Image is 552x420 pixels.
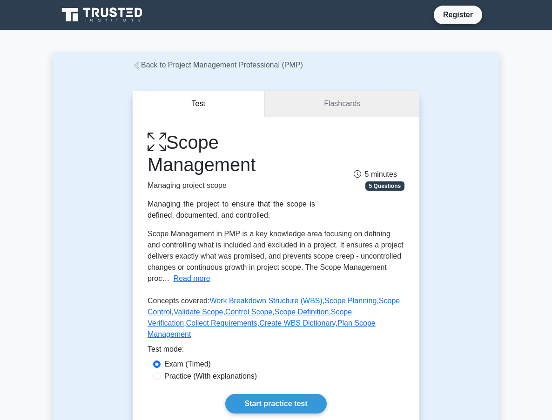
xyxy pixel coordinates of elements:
div: Test mode: [148,344,404,359]
div: Managing the project to ensure that the scope is defined, documented, and controlled. [148,199,315,221]
a: Control Scope [225,308,272,316]
a: Scope Definition [275,308,329,316]
a: Start practice test [225,394,326,413]
a: Plan Scope Management [148,319,376,338]
span: Scope Management in PMP is a key knowledge area focusing on defining and controlling what is incl... [148,230,404,282]
p: Concepts covered: , , , , , , , , , [148,295,404,344]
p: Managing project scope [148,180,315,191]
button: Read more [174,273,210,284]
a: Register [438,9,478,20]
button: Test [133,91,265,117]
a: Work Breakdown Structure (WBS) [209,297,322,305]
a: Create WBS Dictionary [259,319,335,327]
h1: Scope Management [148,132,315,176]
a: Collect Requirements [186,319,257,327]
span: 5 Questions [365,181,404,191]
a: Scope Control [148,297,400,316]
label: Exam (Timed) [164,359,211,370]
a: Flashcards [265,91,419,117]
label: Practice (With explanations) [164,371,257,382]
a: Scope Planning [324,297,377,305]
a: Validate Scope [174,308,223,316]
a: Scope Verification [148,308,352,327]
span: 5 minutes [354,170,397,178]
a: Back to Project Management Professional (PMP) [133,61,303,69]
